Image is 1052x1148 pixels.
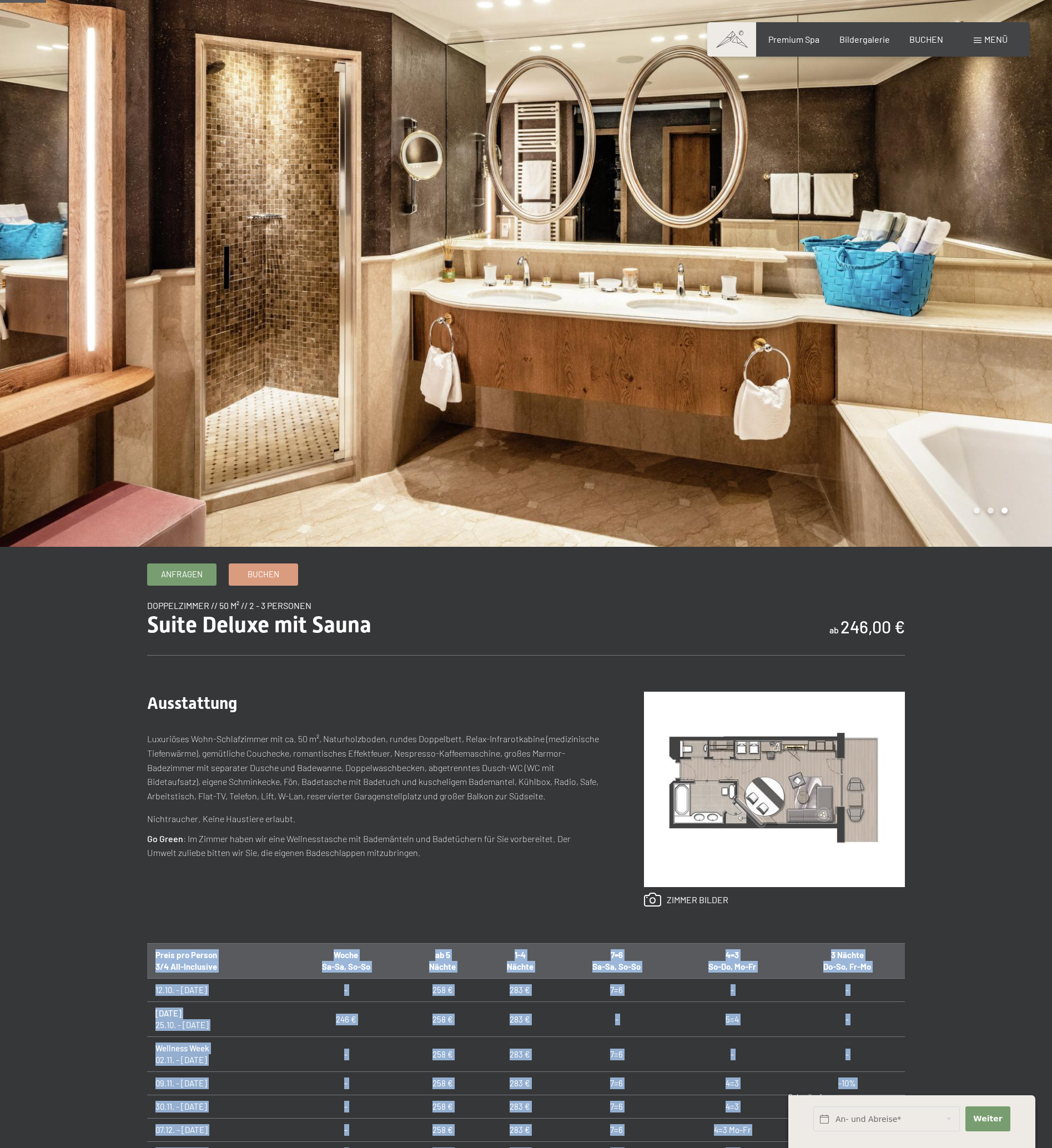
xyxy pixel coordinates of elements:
[558,944,675,979] th: 7=6 Sa-Sa, So-So
[155,1043,209,1053] strong: Wellness Week
[558,1072,675,1095] td: 7=6
[965,1106,1010,1131] button: Weiter
[288,1119,404,1142] td: -
[984,34,1008,44] span: Menü
[675,1037,789,1072] td: -
[161,568,203,580] span: Anfragen
[229,564,298,585] a: Buchen
[675,944,789,979] th: 4=3 So-Do, Mo-Fr
[404,1072,481,1095] td: 258 €
[147,812,600,826] p: Nichtraucher. Keine Haustiere erlaubt.
[675,1119,789,1142] td: 4=3 Mo-Fr
[558,979,675,1002] td: 7=6
[790,979,905,1002] td: -
[148,564,216,585] a: Anfragen
[839,34,890,44] a: Bildergalerie
[481,1037,558,1072] td: 283 €
[675,1095,789,1119] td: 4=3
[147,1095,288,1119] td: 30.11. - [DATE]
[404,944,481,979] th: ab 5 Nächte
[147,693,237,713] span: Ausstattung
[404,1037,481,1072] td: 258 €
[644,692,905,887] img: Suite Deluxe mit Sauna
[558,1002,675,1037] td: -
[675,1072,789,1095] td: 4=3
[147,1002,288,1037] td: 25.10. - [DATE]
[147,1072,288,1095] td: 09.11. - [DATE]
[481,1002,558,1037] td: 283 €
[790,944,905,979] th: 3 Nächte Do-So, Fr-Mo
[288,1072,404,1095] td: -
[675,1002,789,1037] td: 5=4
[675,979,789,1002] td: -
[404,1119,481,1142] td: 258 €
[558,1119,675,1142] td: 7=6
[558,1037,675,1072] td: 7=6
[147,612,371,638] span: Suite Deluxe mit Sauna
[790,1037,905,1072] td: -
[481,1119,558,1142] td: 283 €
[481,979,558,1002] td: 283 €
[790,1072,905,1095] td: -10%
[147,944,288,979] th: Preis pro Person 3/4 All-Inclusive
[147,732,600,803] p: Luxuriöses Wohn-Schlafzimmer mit ca. 50 m², Naturholzboden, rundes Doppelbett, Relax-Infrarotkabi...
[147,979,288,1002] td: 12.10. - [DATE]
[288,1095,404,1119] td: -
[829,625,839,635] span: ab
[404,1002,481,1037] td: 258 €
[973,1114,1002,1125] span: Weiter
[147,1037,288,1072] td: 02.11. - [DATE]
[768,34,819,44] a: Premium Spa
[147,1119,288,1142] td: 07.12. - [DATE]
[147,600,311,611] span: Doppelzimmer // 50 m² // 2 - 3 Personen
[840,617,905,637] b: 246,00 €
[481,1095,558,1119] td: 283 €
[404,1095,481,1119] td: 258 €
[155,1008,182,1018] strong: [DATE]
[558,1095,675,1119] td: 7=6
[481,944,558,979] th: 1-4 Nächte
[788,1092,837,1101] span: Schnellanfrage
[481,1072,558,1095] td: 283 €
[288,1002,404,1037] td: 246 €
[404,979,481,1002] td: 258 €
[147,832,600,860] p: : Im Zimmer haben wir eine Wellnesstasche mit Bademänteln und Badetüchern für Sie vorbereitet. De...
[288,1037,404,1072] td: -
[147,833,183,844] strong: Go Green
[288,979,404,1002] td: -
[248,568,279,580] span: Buchen
[288,944,404,979] th: Woche Sa-Sa, So-So
[909,34,943,44] a: BUCHEN
[790,1002,905,1037] td: -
